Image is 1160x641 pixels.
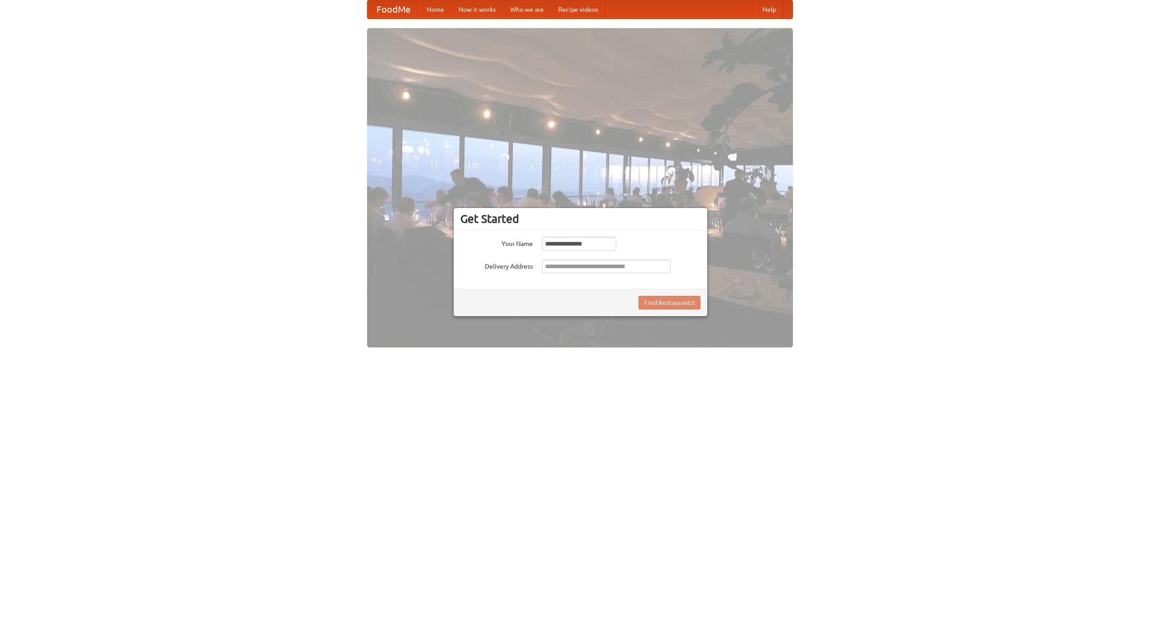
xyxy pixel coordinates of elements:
label: Delivery Address [460,260,533,271]
button: Find Restaurants! [638,296,701,309]
a: How it works [451,0,503,19]
a: Help [755,0,783,19]
h3: Get Started [460,212,701,226]
a: Who we are [503,0,551,19]
a: FoodMe [367,0,420,19]
label: Your Name [460,237,533,248]
a: Recipe videos [551,0,605,19]
a: Home [420,0,451,19]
